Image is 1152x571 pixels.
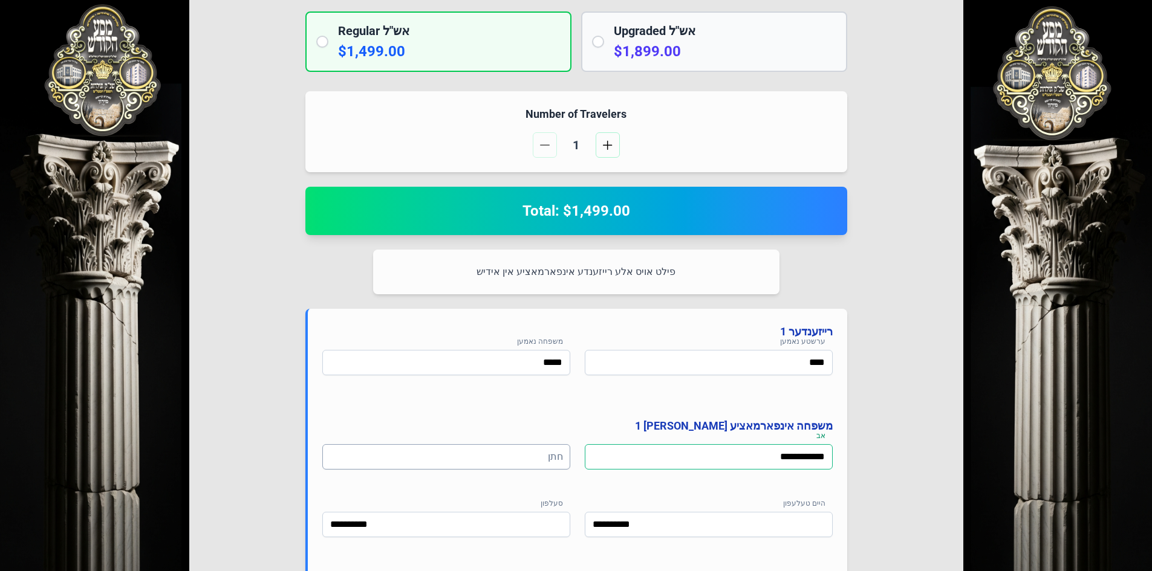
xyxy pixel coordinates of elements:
[388,264,765,280] p: פילט אויס אלע רייזענדע אינפארמאציע אין אידיש
[322,418,833,434] h4: משפחה אינפארמאציע [PERSON_NAME] 1
[614,42,836,61] p: $1,899.00
[562,137,591,153] span: 1
[320,201,833,221] h2: Total: $1,499.00
[338,42,561,61] p: $1,499.00
[614,22,836,39] h2: Upgraded אש"ל
[322,323,833,340] h4: רייזענדער 1
[338,22,561,39] h2: Regular אש"ל
[320,106,833,123] h4: Number of Travelers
